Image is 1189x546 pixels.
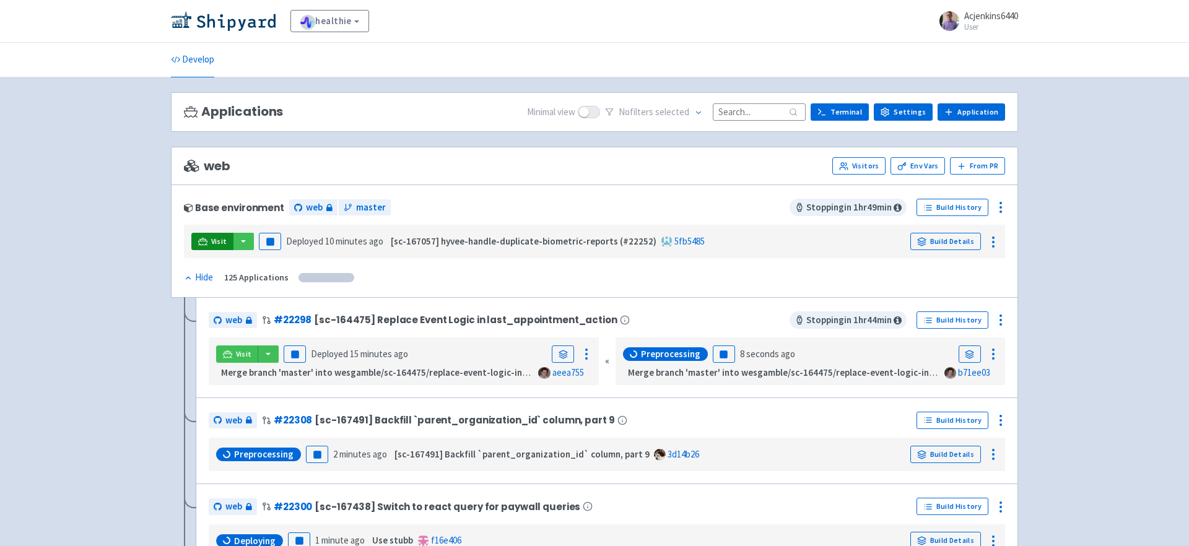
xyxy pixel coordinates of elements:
[790,311,907,329] span: Stopping in 1 hr 44 min
[184,271,214,285] button: Hide
[286,235,383,247] span: Deployed
[917,199,988,216] a: Build History
[628,366,1037,378] strong: Merge branch 'master' into wesgamble/sc-164475/replace-event-logic-in-last-appointment-action
[917,311,988,329] a: Build History
[314,314,617,325] span: [sc-164475] Replace Event Logic in last_appointment_action
[311,348,408,360] span: Deployed
[619,105,689,119] span: No filter s
[431,534,461,546] a: f16e406
[224,271,289,285] div: 125 Applications
[333,448,387,460] time: 2 minutes ago
[713,345,735,363] button: Pause
[910,446,981,463] a: Build Details
[289,199,338,216] a: web
[221,366,630,378] strong: Merge branch 'master' into wesgamble/sc-164475/replace-event-logic-in-last-appointment-action
[552,366,584,378] a: aeea755
[932,11,1018,31] a: Acjenkins6440 User
[225,500,242,514] span: web
[964,23,1018,31] small: User
[209,498,257,515] a: web
[315,415,614,425] span: [sc-167491] Backfill `parent_organization_id` column, part 9
[350,348,408,360] time: 15 minutes ago
[356,201,386,215] span: master
[910,233,981,250] a: Build Details
[184,202,284,213] div: Base environment
[674,235,705,247] a: 5fb5485
[184,105,283,119] h3: Applications
[713,103,806,120] input: Search...
[655,106,689,118] span: selected
[290,10,369,32] a: healthie
[811,103,869,121] a: Terminal
[372,534,413,546] strong: Use stubb
[874,103,933,121] a: Settings
[527,105,575,119] span: Minimal view
[740,348,795,360] time: 8 seconds ago
[211,236,227,246] span: Visit
[938,103,1005,121] a: Application
[171,11,276,31] img: Shipyard logo
[394,448,650,460] strong: [sc-167491] Backfill `parent_organization_id` column, part 9
[191,233,233,250] a: Visit
[325,235,383,247] time: 10 minutes ago
[306,446,328,463] button: Pause
[236,349,252,359] span: Visit
[306,201,323,215] span: web
[917,412,988,429] a: Build History
[274,414,312,427] a: #22308
[964,10,1018,22] span: Acjenkins6440
[209,312,257,329] a: web
[790,199,907,216] span: Stopping in 1 hr 49 min
[315,534,365,546] time: 1 minute ago
[274,313,311,326] a: #22298
[225,414,242,428] span: web
[315,501,580,512] span: [sc-167438] Switch to react query for paywall queries
[391,235,656,247] strong: [sc-167057] hyvee-handle-duplicate-biometric-reports (#22252)
[234,448,294,461] span: Preprocessing
[605,337,609,385] div: «
[259,233,281,250] button: Pause
[950,157,1005,175] button: From PR
[339,199,391,216] a: master
[225,313,242,327] span: web
[641,348,700,360] span: Preprocessing
[668,448,699,460] a: 3d14b26
[958,366,990,378] a: b71ee03
[274,500,312,513] a: #22300
[184,271,213,285] div: Hide
[832,157,886,175] a: Visitors
[216,345,258,363] a: Visit
[891,157,945,175] a: Env Vars
[209,412,257,429] a: web
[917,498,988,515] a: Build History
[171,43,214,77] a: Develop
[284,345,306,363] button: Pause
[184,159,230,173] span: web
